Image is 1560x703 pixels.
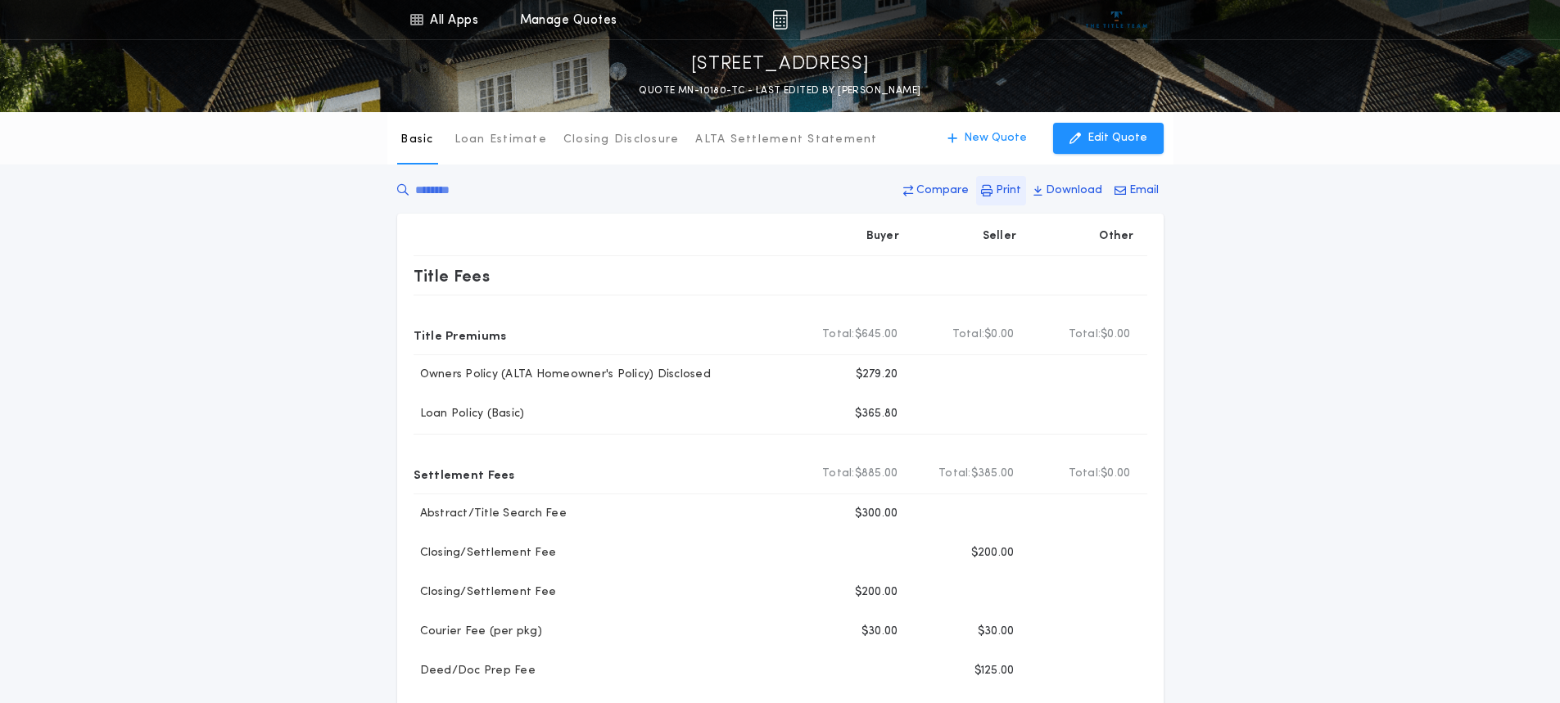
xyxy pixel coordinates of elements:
p: $300.00 [855,506,898,522]
p: Seller [983,228,1017,245]
p: Title Fees [414,263,491,289]
b: Total: [822,466,855,482]
p: Edit Quote [1087,130,1147,146]
p: Title Premiums [414,322,507,348]
p: [STREET_ADDRESS] [691,52,870,78]
p: $30.00 [978,624,1015,640]
p: Download [1046,183,1102,199]
p: Abstract/Title Search Fee [414,506,567,522]
button: Download [1029,176,1107,205]
p: $200.00 [855,584,898,601]
p: Compare [916,183,969,199]
span: $0.00 [984,327,1014,343]
p: Owners Policy (ALTA Homeowner's Policy) Disclosed [414,367,711,383]
b: Total: [938,466,971,482]
p: Print [996,183,1021,199]
p: Basic [400,132,433,148]
p: Buyer [866,228,899,245]
b: Total: [952,327,985,343]
p: Email [1129,183,1159,199]
p: Other [1099,228,1133,245]
p: New Quote [964,130,1027,146]
p: Closing/Settlement Fee [414,584,557,601]
span: $645.00 [855,327,898,343]
span: $0.00 [1101,327,1130,343]
span: $385.00 [971,466,1015,482]
p: ALTA Settlement Statement [695,132,877,148]
p: $200.00 [971,545,1015,561]
img: img [772,10,788,29]
b: Total: [1069,327,1101,343]
p: Courier Fee (per pkg) [414,624,542,640]
p: Settlement Fees [414,461,515,487]
p: $279.20 [856,367,898,383]
b: Total: [1069,466,1101,482]
button: Edit Quote [1053,123,1164,154]
span: $885.00 [855,466,898,482]
p: $365.80 [855,406,898,422]
p: QUOTE MN-10180-TC - LAST EDITED BY [PERSON_NAME] [639,83,920,99]
b: Total: [822,327,855,343]
p: $30.00 [861,624,898,640]
p: Deed/Doc Prep Fee [414,663,536,679]
button: New Quote [931,123,1043,154]
p: Loan Estimate [454,132,547,148]
p: Closing Disclosure [563,132,680,148]
button: Print [976,176,1026,205]
img: vs-icon [1086,11,1147,28]
p: Closing/Settlement Fee [414,545,557,561]
p: $125.00 [974,663,1015,679]
span: $0.00 [1101,466,1130,482]
button: Compare [898,176,974,205]
p: Loan Policy (Basic) [414,406,525,422]
button: Email [1110,176,1164,205]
